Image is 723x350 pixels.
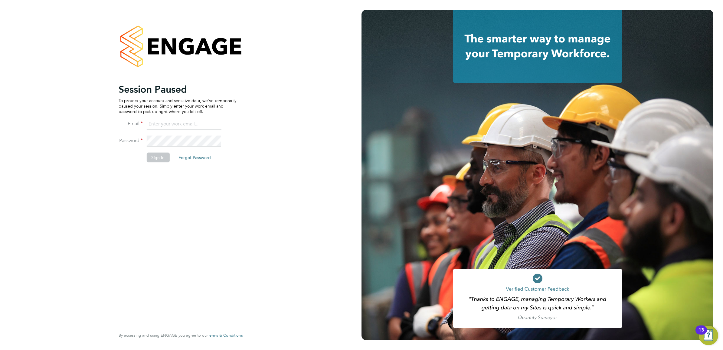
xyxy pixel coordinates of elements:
label: Password [119,137,143,144]
button: Sign In [146,152,169,162]
input: Enter your work email... [146,119,221,130]
label: Email [119,120,143,127]
div: 13 [698,330,704,338]
button: Forgot Password [174,152,216,162]
span: By accessing and using ENGAGE you agree to our [119,333,243,338]
a: Terms & Conditions [208,333,243,338]
h2: Session Paused [119,83,237,95]
p: To protect your account and sensitive data, we've temporarily paused your session. Simply enter y... [119,98,237,114]
span: Terms & Conditions [208,333,243,338]
button: Open Resource Center, 13 new notifications [699,326,718,345]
